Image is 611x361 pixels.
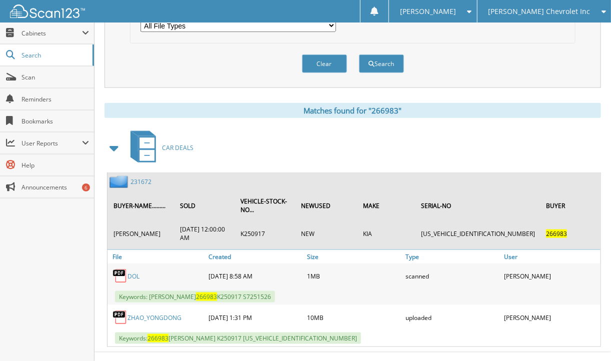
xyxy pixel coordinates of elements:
a: File [107,250,206,263]
div: 10MB [304,307,403,327]
span: User Reports [21,139,82,147]
td: KIA [358,221,415,246]
div: uploaded [403,307,502,327]
img: folder2.png [109,175,130,188]
td: K250917 [235,221,295,246]
div: 6 [82,183,90,191]
a: DOL [127,272,139,280]
a: 231672 [130,177,151,186]
a: Created [206,250,304,263]
img: PDF.png [112,310,127,325]
td: [US_VEHICLE_IDENTIFICATION_NUMBER] [416,221,540,246]
th: BUYER [541,191,599,220]
th: VEHICLE-STOCK-NO... [235,191,295,220]
iframe: Chat Widget [561,313,611,361]
div: Matches found for "266983" [104,103,601,118]
span: Help [21,161,89,169]
span: Reminders [21,95,89,103]
span: Cabinets [21,29,82,37]
span: CAR DEALS [162,143,193,152]
div: scanned [403,266,502,286]
div: [DATE] 1:31 PM [206,307,304,327]
div: 1MB [304,266,403,286]
td: [PERSON_NAME] [108,221,174,246]
span: Search [21,51,87,59]
th: SOLD [175,191,234,220]
span: Keywords: [PERSON_NAME] K250917 S7251526 [115,291,275,302]
th: NEWUSED [296,191,357,220]
div: [PERSON_NAME] [502,266,600,286]
span: Scan [21,73,89,81]
span: Keywords: [PERSON_NAME] K250917 [US_VEHICLE_IDENTIFICATION_NUMBER] [115,332,361,344]
span: Bookmarks [21,117,89,125]
a: CAR DEALS [124,128,193,167]
img: scan123-logo-white.svg [10,4,85,18]
div: [PERSON_NAME] [502,307,600,327]
button: Search [359,54,404,73]
span: Announcements [21,183,89,191]
a: ZHAO_YONGDONG [127,313,181,322]
td: NEW [296,221,357,246]
span: [PERSON_NAME] Chevrolet Inc [488,8,590,14]
td: [DATE] 12:00:00 AM [175,221,234,246]
span: 266983 [147,334,168,342]
img: PDF.png [112,268,127,283]
span: 266983 [546,229,567,238]
a: Type [403,250,502,263]
th: BUYER-NAME......... [108,191,174,220]
a: User [502,250,600,263]
a: Size [304,250,403,263]
th: MAKE [358,191,415,220]
th: SERIAL-NO [416,191,540,220]
div: [DATE] 8:58 AM [206,266,304,286]
span: 266983 [196,292,217,301]
button: Clear [302,54,347,73]
span: [PERSON_NAME] [400,8,456,14]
